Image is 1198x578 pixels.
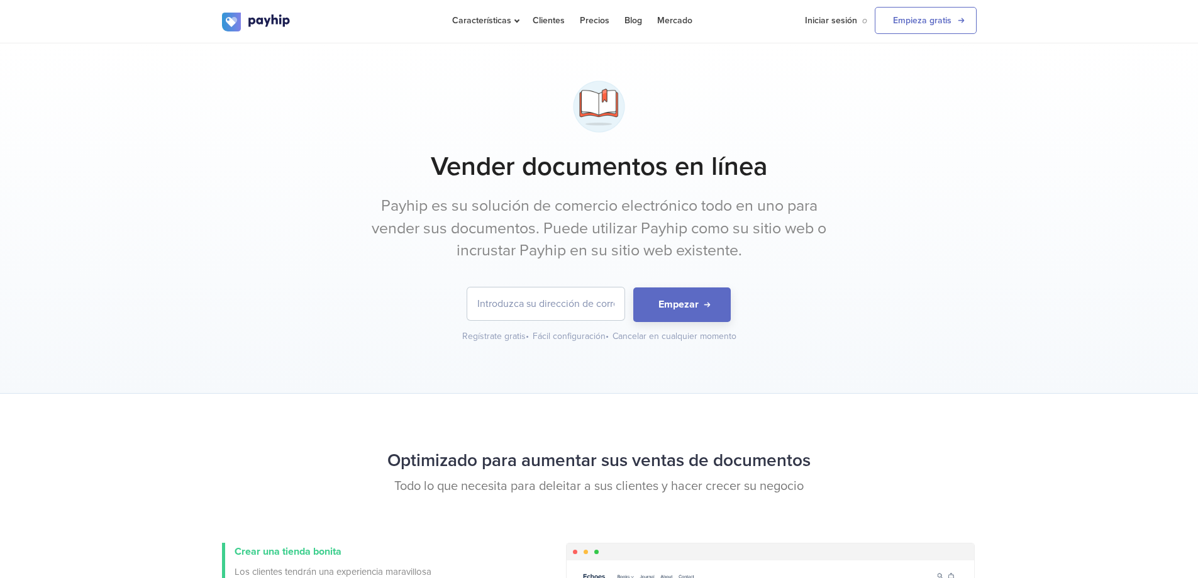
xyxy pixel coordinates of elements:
span: • [526,331,529,342]
a: Empieza gratis [875,7,977,34]
button: Empezar [633,287,731,322]
span: Características [452,15,518,26]
h2: Optimizado para aumentar sus ventas de documentos [222,444,977,477]
img: bookmark-6w6ifwtzjfv4eucylhl5b3.png [567,75,631,138]
p: Todo lo que necesita para deleitar a sus clientes y hacer crecer su negocio [222,477,977,496]
p: Payhip es su solución de comercio electrónico todo en uno para vender sus documentos. Puede utili... [363,195,835,262]
span: Crear una tienda bonita [235,545,341,558]
img: logo.svg [222,13,291,31]
span: • [606,331,609,342]
h1: Vender documentos en línea [222,151,977,182]
div: Regístrate gratis [462,330,530,343]
input: Introduzca su dirección de correo electrónico [467,287,624,320]
div: Fácil configuración [533,330,610,343]
div: Cancelar en cualquier momento [613,330,736,343]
